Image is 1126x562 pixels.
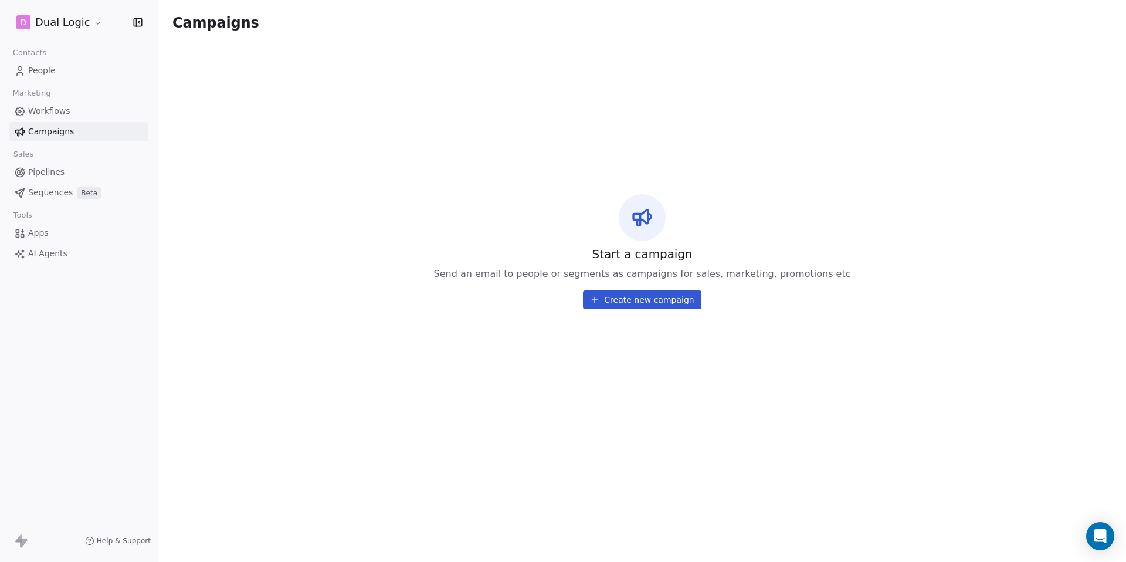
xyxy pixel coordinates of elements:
span: Marketing [8,84,56,102]
span: D [21,16,27,28]
a: Apps [9,224,148,243]
span: People [28,65,56,77]
div: Open Intercom Messenger [1086,522,1114,550]
span: Pipelines [28,166,65,178]
button: DDual Logic [14,12,105,32]
span: Start a campaign [592,246,693,262]
a: Pipelines [9,162,148,182]
span: Help & Support [97,536,151,546]
span: Workflows [28,105,70,117]
span: Tools [8,206,37,224]
a: AI Agents [9,244,148,263]
a: People [9,61,148,80]
a: Campaigns [9,122,148,141]
span: Send an email to people or segments as campaigns for sales, marketing, promotions etc [434,267,851,281]
span: Campaigns [172,14,259,31]
button: Create new campaign [583,290,701,309]
a: Help & Support [85,536,151,546]
a: SequencesBeta [9,183,148,202]
span: Dual Logic [35,15,90,30]
span: Campaigns [28,126,74,138]
span: Contacts [8,44,52,62]
span: Sales [8,145,39,163]
span: AI Agents [28,248,67,260]
a: Workflows [9,101,148,121]
span: Sequences [28,187,73,199]
span: Apps [28,227,49,239]
span: Beta [77,187,101,199]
